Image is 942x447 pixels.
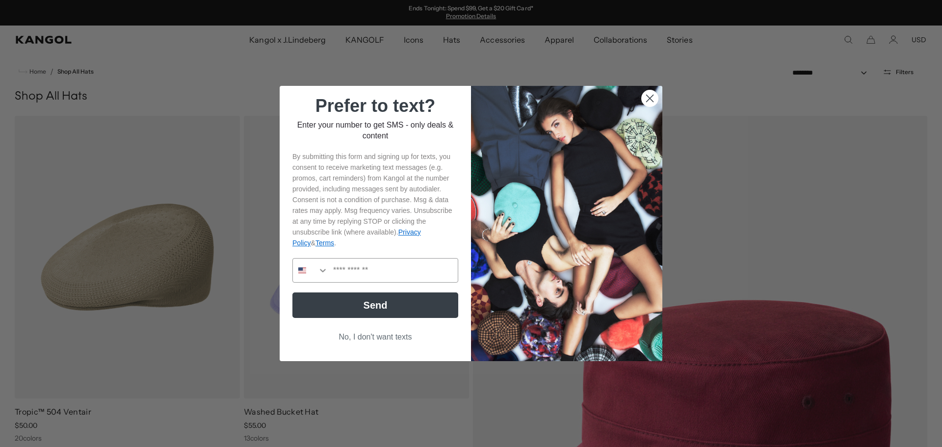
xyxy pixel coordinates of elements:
[292,151,458,248] p: By submitting this form and signing up for texts, you consent to receive marketing text messages ...
[292,328,458,346] button: No, I don't want texts
[297,121,454,140] span: Enter your number to get SMS - only deals & content
[292,292,458,318] button: Send
[315,96,435,116] span: Prefer to text?
[298,266,306,274] img: United States
[641,90,658,107] button: Close dialog
[315,239,334,247] a: Terms
[471,86,662,361] img: 32d93059-7686-46ce-88e0-f8be1b64b1a2.jpeg
[293,259,328,282] button: Search Countries
[328,259,458,282] input: Phone Number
